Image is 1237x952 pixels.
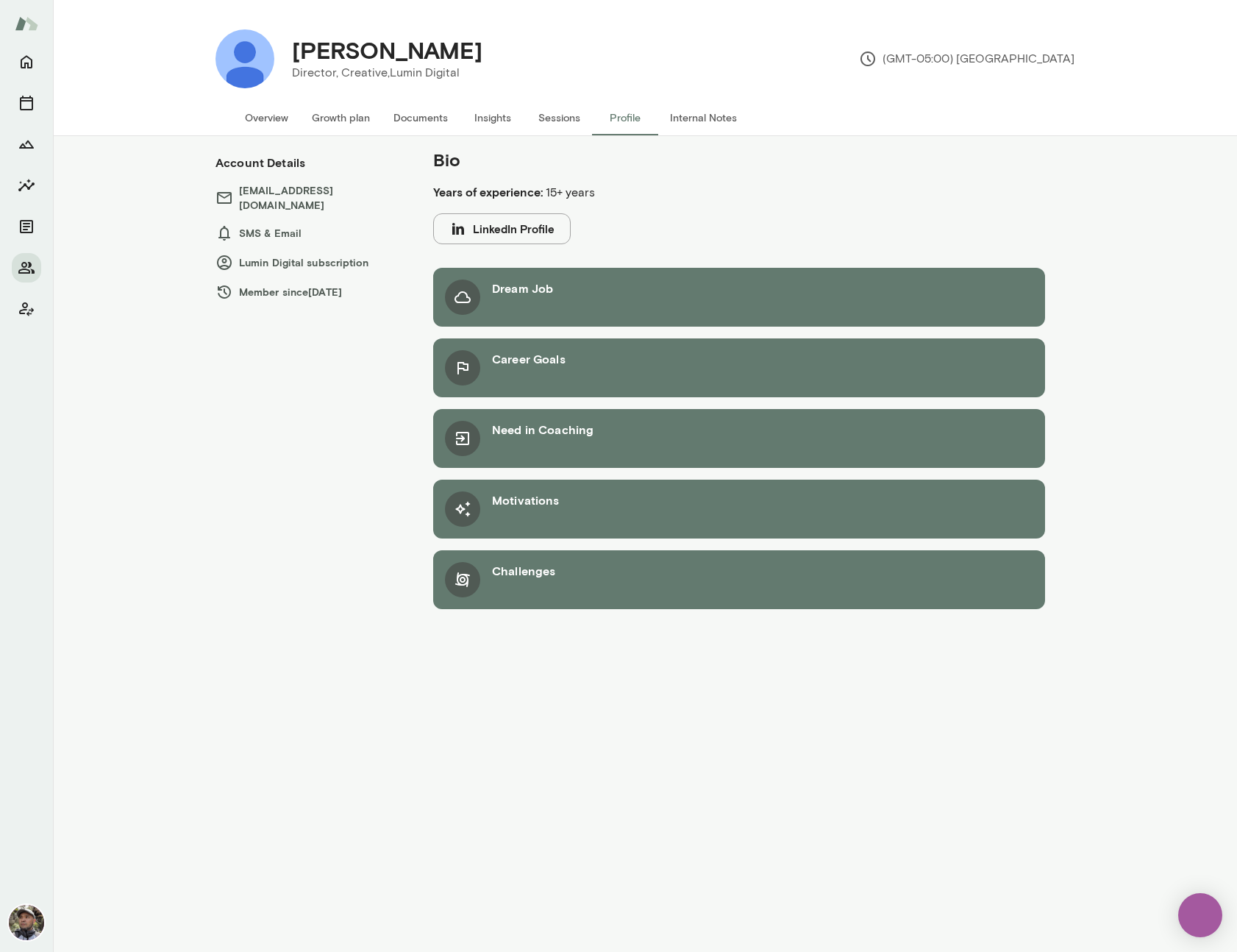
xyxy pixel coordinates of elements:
h6: Member since [DATE] [215,283,404,301]
button: Growth Plan [12,129,41,159]
p: Director, Creative, Lumin Digital [292,64,482,82]
button: Members [12,253,41,283]
button: LinkedIn Profile [433,213,571,244]
button: Insights [12,171,41,200]
button: Growth plan [300,100,382,135]
h4: [PERSON_NAME] [292,36,482,64]
button: Documents [382,100,460,135]
p: 15+ years [433,183,927,202]
button: Overview [233,100,300,135]
h6: Career Goals [492,350,566,368]
p: (GMT-05:00) [GEOGRAPHIC_DATA] [859,50,1074,68]
button: Sessions [526,100,592,135]
h6: SMS & Email [215,224,404,242]
h6: Need in Coaching [492,421,593,438]
button: Internal Notes [658,100,749,135]
h6: [EMAIL_ADDRESS][DOMAIN_NAME] [215,183,404,213]
img: Rico Nasol [9,905,44,940]
h6: Lumin Digital subscription [215,254,404,271]
h6: Account Details [215,154,305,171]
button: Home [12,47,41,77]
img: Mento [15,10,38,38]
b: Years of experience: [433,185,543,199]
button: Insights [460,100,526,135]
h6: Motivations [492,491,560,509]
button: Client app [12,294,41,324]
button: Profile [592,100,658,135]
button: Documents [12,212,41,241]
h6: Dream Job [492,280,553,297]
button: Sessions [12,88,41,118]
h6: Challenges [492,562,556,580]
img: Brandon Griswold [215,29,274,88]
h5: Bio [433,148,927,171]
